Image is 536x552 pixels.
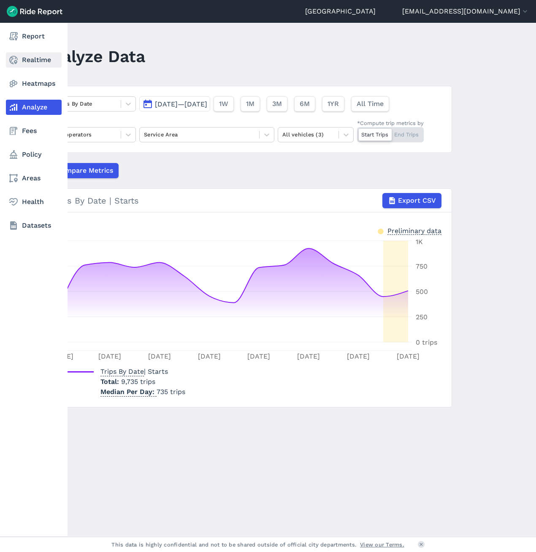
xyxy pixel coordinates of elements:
tspan: [DATE] [51,352,73,360]
span: Total [100,378,121,386]
button: 1W [214,96,234,111]
button: [DATE]—[DATE] [139,96,210,111]
span: | Starts [100,367,168,375]
p: 735 trips [100,387,185,397]
tspan: [DATE] [297,352,320,360]
a: View our Terms. [360,541,404,549]
tspan: [DATE] [198,352,221,360]
span: 9,735 trips [121,378,155,386]
span: Compare Metrics [57,166,113,176]
a: Heatmaps [6,76,62,91]
button: 1M [241,96,260,111]
button: [EMAIL_ADDRESS][DOMAIN_NAME] [402,6,529,16]
tspan: [DATE] [347,352,370,360]
span: [DATE]—[DATE] [155,100,207,108]
div: *Compute trip metrics by [357,119,424,127]
span: 1M [246,99,254,109]
span: 6M [300,99,310,109]
div: Trips By Date | Starts [51,193,441,208]
button: 1YR [322,96,344,111]
span: Trips By Date [100,365,144,376]
a: [GEOGRAPHIC_DATA] [305,6,376,16]
button: 6M [294,96,315,111]
span: Median Per Day [100,385,157,397]
button: Compare Metrics [41,163,119,178]
span: All Time [357,99,384,109]
tspan: 1K [416,238,423,246]
tspan: [DATE] [397,352,420,360]
a: Realtime [6,52,62,68]
span: Export CSV [398,196,436,206]
button: Export CSV [382,193,441,208]
tspan: 500 [416,288,428,296]
tspan: 250 [416,313,428,321]
tspan: 0 trips [416,338,437,346]
a: Datasets [6,218,62,233]
span: 3M [272,99,282,109]
a: Health [6,194,62,209]
a: Fees [6,123,62,139]
a: Analyze [6,100,62,115]
tspan: [DATE] [98,352,121,360]
tspan: [DATE] [247,352,270,360]
a: Policy [6,147,62,162]
tspan: 750 [416,262,428,270]
tspan: [DATE] [148,352,171,360]
a: Report [6,29,62,44]
button: 3M [267,96,287,111]
button: All Time [351,96,389,111]
span: 1YR [328,99,339,109]
a: Areas [6,171,62,186]
img: Ride Report [7,6,62,17]
h1: Analyze Data [41,45,145,68]
span: 1W [219,99,228,109]
div: Preliminary data [387,226,441,235]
